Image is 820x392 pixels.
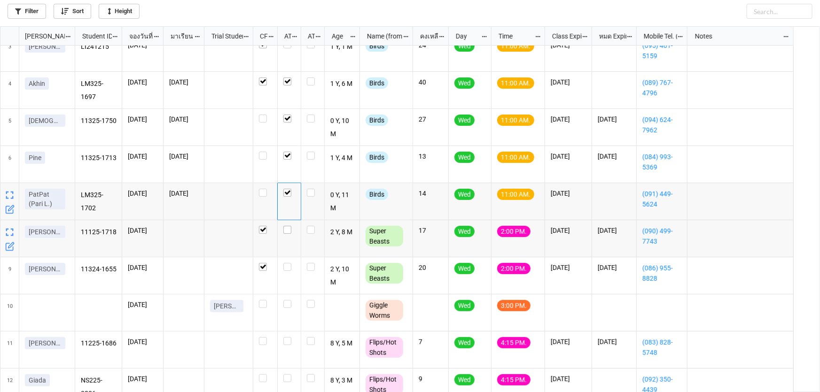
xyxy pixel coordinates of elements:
div: Wed [454,226,475,237]
input: Search... [747,4,812,19]
div: Flips/Hot Shots [366,337,403,358]
a: (083) 828-5748 [642,337,681,358]
p: 1 Y, 1 M [330,40,354,54]
p: [DATE] [169,152,198,161]
div: Birds [366,189,388,200]
p: Giada [29,376,46,385]
p: [PERSON_NAME] [214,301,240,311]
span: 3 [8,35,11,71]
div: Super Beasts [366,226,403,246]
p: LI241215 [81,40,117,54]
div: จองวันที่ [124,31,154,41]
p: [PERSON_NAME] [29,264,62,274]
div: Notes [689,31,783,41]
p: [DATE] [169,115,198,124]
div: 11:00 AM. [497,152,534,163]
a: (094) 624-7962 [642,115,681,135]
p: 0 Y, 10 M [330,115,354,140]
div: 4:15 PM. [497,337,531,348]
p: 11325-1750 [81,115,117,128]
p: [DATE] [551,152,586,161]
p: [DATE] [128,374,157,384]
p: 27 [419,115,443,124]
div: [PERSON_NAME] Name [19,31,65,41]
div: Day [450,31,481,41]
div: Trial Student [206,31,243,41]
div: หมด Expired date (from [PERSON_NAME] Name) [594,31,626,41]
p: Akhin [29,79,45,88]
p: LM325-1697 [81,77,117,103]
p: [DATE] [128,300,157,309]
div: 11:00 AM. [497,115,534,126]
div: Wed [454,152,475,163]
a: (095) 461-5159 [642,40,681,61]
p: [DATE] [169,77,198,87]
p: 13 [419,152,443,161]
div: Student ID (from [PERSON_NAME] Name) [77,31,112,41]
div: Birds [366,152,388,163]
div: ATK [302,31,315,41]
a: Height [99,4,140,19]
p: [DATE] [598,337,631,346]
span: 10 [7,294,13,331]
div: Wed [454,40,475,52]
div: Wed [454,337,475,348]
div: Class Expiration [547,31,582,41]
p: [DATE] [598,115,631,124]
a: (091) 449-5624 [642,189,681,209]
a: (086) 955-8828 [642,263,681,284]
p: 17 [419,226,443,235]
div: Wed [454,263,475,274]
p: [DATE] [551,337,586,346]
p: 8 Y, 5 M [330,337,354,350]
p: 1 Y, 4 M [330,152,354,165]
div: 4:15 PM. [497,374,531,385]
a: (090) 499-7743 [642,226,681,246]
p: 40 [419,77,443,87]
p: 2 Y, 8 M [330,226,354,239]
div: Time [493,31,535,41]
div: คงเหลือ (from Nick Name) [414,31,439,41]
div: grid [0,27,75,46]
a: (084) 993-5369 [642,152,681,172]
span: 11 [7,331,13,368]
div: 11:00 AM. [497,40,534,52]
div: Wed [454,115,475,126]
div: 11:00 AM. [497,189,534,200]
p: [DATE] [551,115,586,124]
div: 11:00 AM. [497,77,534,89]
span: 6 [8,146,11,183]
p: [DATE] [598,226,631,235]
p: [DATE] [128,263,157,272]
p: 2 Y, 10 M [330,263,354,288]
p: 1 Y, 6 M [330,77,354,91]
div: Wed [454,189,475,200]
div: Wed [454,300,475,311]
div: Giggle Worms [366,300,403,321]
p: 9 [419,374,443,384]
p: 0 Y, 11 M [330,189,354,214]
div: Mobile Tel. (from Nick Name) [638,31,677,41]
div: CF [254,31,268,41]
div: 2:00 PM. [497,226,531,237]
p: [DATE] [551,374,586,384]
div: Wed [454,77,475,89]
p: [DATE] [128,226,157,235]
p: [DATE] [128,77,157,87]
p: 11125-1718 [81,226,117,239]
p: [DATE] [551,263,586,272]
p: LM325-1702 [81,189,117,214]
p: [DATE] [128,152,157,161]
p: [DATE] [128,115,157,124]
p: 11225-1686 [81,337,117,350]
div: ATT [279,31,292,41]
p: [DATE] [169,189,198,198]
span: 9 [8,257,11,294]
a: Sort [54,4,91,19]
p: [DATE] [551,77,586,87]
div: 2:00 PM. [497,263,531,274]
div: 3:00 PM. [497,300,531,311]
p: 20 [419,263,443,272]
a: (089) 767-4796 [642,77,681,98]
p: [DATE] [598,263,631,272]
